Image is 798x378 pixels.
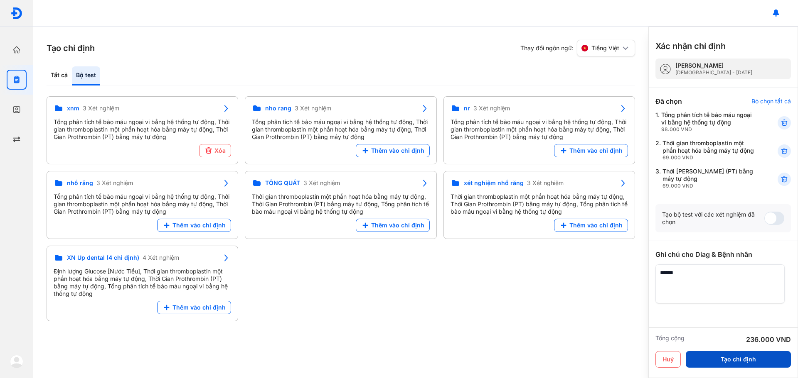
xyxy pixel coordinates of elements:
span: Thêm vào chỉ định [569,222,623,229]
div: Tổng phân tích tế bào máu ngoại vi bằng hệ thống tự động, Thời gian thromboplastin một phần hoạt ... [252,118,429,141]
div: 2. [655,139,757,161]
span: nr [464,105,470,112]
div: Thời gian thromboplastin một phần hoạt hóa bằng máy tự động, Thời Gian Prothrombin (PT) bằng máy ... [252,193,429,215]
span: 3 Xét nghiệm [295,105,331,112]
span: TỔNG QUÁT [265,179,300,187]
span: nhổ răng [67,179,93,187]
div: Định lượng Glucose [Nước Tiểu], Thời gian thromboplastin một phần hoạt hóa bằng máy tự động, Thời... [54,268,231,298]
button: Thêm vào chỉ định [157,301,231,314]
button: Thêm vào chỉ định [554,219,628,232]
div: Tạo bộ test với các xét nghiệm đã chọn [662,211,764,226]
span: xnm [67,105,79,112]
div: 236.000 VND [746,334,791,344]
button: Thêm vào chỉ định [554,144,628,157]
button: Tạo chỉ định [686,351,791,368]
span: Thêm vào chỉ định [371,222,424,229]
span: Tiếng Việt [591,44,619,52]
button: Xóa [199,144,231,157]
div: Thời gian thromboplastin một phần hoạt hóa bằng máy tự động [663,139,757,161]
div: Thời [PERSON_NAME] (PT) bằng máy tự động [663,168,757,189]
div: Thay đổi ngôn ngữ: [520,40,635,56]
span: 3 Xét nghiệm [303,179,340,187]
div: Thời gian thromboplastin một phần hoạt hóa bằng máy tự động, Thời Gian Prothrombin (PT) bằng máy ... [451,193,628,215]
span: XN Up dental (4 chỉ định) [67,254,139,261]
div: [DEMOGRAPHIC_DATA] - [DATE] [675,69,752,76]
div: Tổng phân tích tế bào máu ngoại vi bằng hệ thống tự động, Thời gian thromboplastin một phần hoạt ... [54,193,231,215]
div: Tổng phân tích tế bào máu ngoại vi bằng hệ thống tự động, Thời gian thromboplastin một phần hoạt ... [451,118,628,141]
div: Đã chọn [655,96,682,106]
span: Thêm vào chỉ định [569,147,623,154]
span: 3 Xét nghiệm [473,105,510,112]
span: Thêm vào chỉ định [172,304,226,311]
div: 98.000 VND [661,126,757,133]
div: 1. [655,111,757,133]
div: Ghi chú cho Diag & Bệnh nhân [655,249,791,259]
span: 3 Xét nghiệm [83,105,119,112]
img: logo [10,7,23,20]
div: Tổng phân tích tế bào máu ngoại vi bằng hệ thống tự động, Thời gian thromboplastin một phần hoạt ... [54,118,231,141]
button: Huỷ [655,351,681,368]
span: Thêm vào chỉ định [172,222,226,229]
div: Bỏ chọn tất cả [751,98,791,105]
span: 4 Xét nghiệm [143,254,179,261]
button: Thêm vào chỉ định [356,219,430,232]
span: Thêm vào chỉ định [371,147,424,154]
div: Tổng phân tích tế bào máu ngoại vi bằng hệ thống tự động [661,111,757,133]
h3: Xác nhận chỉ định [655,40,726,52]
div: 3. [655,168,757,189]
div: Tổng cộng [655,334,685,344]
button: Thêm vào chỉ định [157,219,231,232]
div: Tất cả [47,66,72,85]
div: 69.000 VND [663,183,757,189]
span: 3 Xét nghiệm [96,179,133,187]
h3: Tạo chỉ định [47,42,95,54]
span: nho rang [265,105,291,112]
div: Bộ test [72,66,100,85]
span: xét nghiệm nhổ răng [464,179,524,187]
div: [PERSON_NAME] [675,62,752,69]
span: Xóa [214,147,226,154]
img: logo [10,355,23,368]
span: 3 Xét nghiệm [527,179,564,187]
button: Thêm vào chỉ định [356,144,430,157]
div: 69.000 VND [663,154,757,161]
